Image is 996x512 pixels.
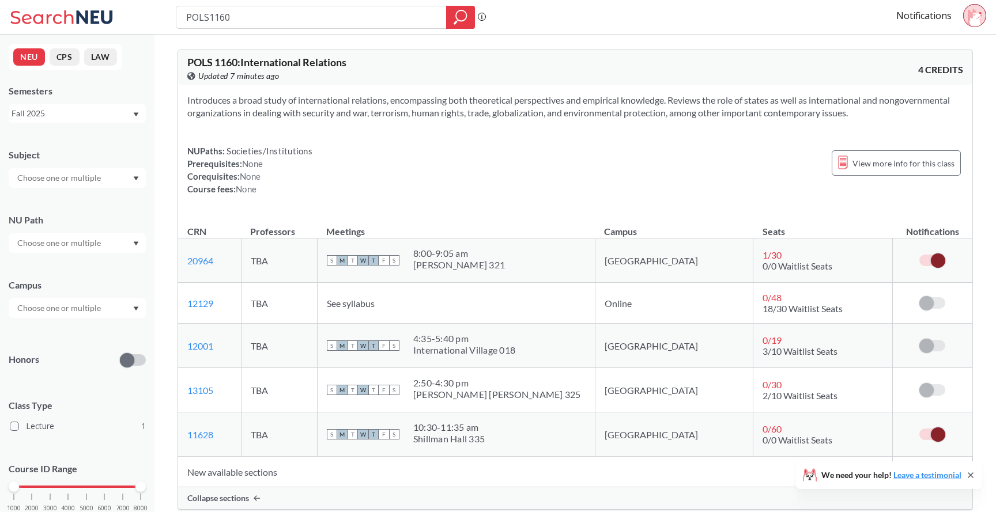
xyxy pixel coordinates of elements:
[753,214,893,238] th: Seats
[763,379,782,390] span: 0 / 30
[852,156,954,170] span: View more info for this class
[80,505,93,511] span: 5000
[12,301,108,315] input: Choose one or multiple
[413,422,485,433] div: 10:30 - 11:35 am
[9,279,146,291] div: Campus
[13,48,45,66] button: NEU
[241,238,317,283] td: TBA
[358,385,368,395] span: W
[9,399,146,412] span: Class Type
[240,171,261,181] span: None
[413,248,505,259] div: 8:00 - 9:05 am
[763,434,832,445] span: 0/0 Waitlist Seats
[12,107,132,120] div: Fall 2025
[141,420,146,433] span: 1
[12,171,108,185] input: Choose one or multiple
[389,385,399,395] span: S
[763,423,782,434] span: 0 / 60
[595,214,753,238] th: Campus
[187,493,249,503] span: Collapse sections
[327,385,337,395] span: S
[368,255,379,266] span: T
[97,505,111,511] span: 6000
[187,56,346,69] span: POLS 1160 : International Relations
[389,429,399,439] span: S
[241,324,317,368] td: TBA
[413,389,581,400] div: [PERSON_NAME] [PERSON_NAME] 325
[368,340,379,351] span: T
[9,104,146,123] div: Fall 2025Dropdown arrow
[337,340,348,351] span: M
[358,429,368,439] span: W
[241,368,317,412] td: TBA
[595,238,753,283] td: [GEOGRAPHIC_DATA]
[337,429,348,439] span: M
[413,344,515,356] div: International Village 018
[368,429,379,439] span: T
[368,385,379,395] span: T
[12,236,108,250] input: Choose one or multiple
[9,168,146,188] div: Dropdown arrow
[133,306,139,311] svg: Dropdown arrow
[178,487,972,509] div: Collapse sections
[763,292,782,303] span: 0 / 48
[389,255,399,266] span: S
[25,505,39,511] span: 2000
[595,368,753,412] td: [GEOGRAPHIC_DATA]
[348,340,358,351] span: T
[43,505,57,511] span: 3000
[595,412,753,457] td: [GEOGRAPHIC_DATA]
[50,48,80,66] button: CPS
[379,429,389,439] span: F
[595,324,753,368] td: [GEOGRAPHIC_DATA]
[896,9,952,22] a: Notifications
[236,184,256,194] span: None
[327,429,337,439] span: S
[348,429,358,439] span: T
[454,9,467,25] svg: magnifying glass
[327,255,337,266] span: S
[327,298,375,309] span: See syllabus
[133,176,139,181] svg: Dropdown arrow
[413,377,581,389] div: 2:50 - 4:30 pm
[187,255,213,266] a: 20964
[9,149,146,161] div: Subject
[187,385,213,396] a: 13105
[178,457,893,487] td: New available sections
[821,471,961,479] span: We need your help!
[116,505,130,511] span: 7000
[379,255,389,266] span: F
[413,333,515,344] div: 4:35 - 5:40 pm
[379,340,389,351] span: F
[358,255,368,266] span: W
[413,433,485,445] div: Shillman Hall 335
[918,63,963,76] span: 4 CREDITS
[225,146,312,156] span: Societies/Institutions
[348,255,358,266] span: T
[763,346,837,356] span: 3/10 Waitlist Seats
[358,340,368,351] span: W
[9,214,146,226] div: NU Path
[187,94,963,119] section: Introduces a broad study of international relations, encompassing both theoretical perspectives a...
[763,260,832,271] span: 0/0 Waitlist Seats
[763,249,782,260] span: 1 / 30
[763,390,837,401] span: 2/10 Waitlist Seats
[133,241,139,246] svg: Dropdown arrow
[389,340,399,351] span: S
[327,340,337,351] span: S
[337,385,348,395] span: M
[379,385,389,395] span: F
[187,225,206,238] div: CRN
[187,429,213,440] a: 11628
[9,85,146,97] div: Semesters
[242,158,263,169] span: None
[84,48,117,66] button: LAW
[185,7,438,27] input: Class, professor, course number, "phrase"
[413,259,505,271] div: [PERSON_NAME] 321
[241,214,317,238] th: Professors
[763,303,843,314] span: 18/30 Waitlist Seats
[198,70,280,82] span: Updated 7 minutes ago
[348,385,358,395] span: T
[241,283,317,324] td: TBA
[9,462,146,476] p: Course ID Range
